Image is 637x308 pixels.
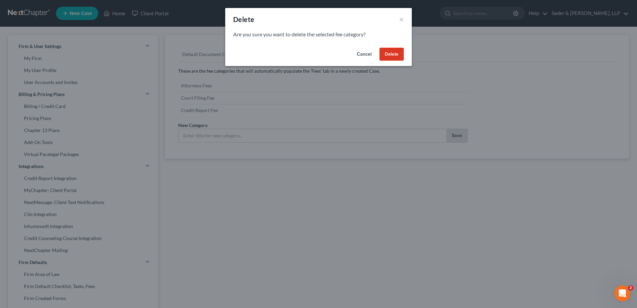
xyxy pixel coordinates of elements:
[399,15,404,23] button: ×
[614,285,630,301] iframe: Intercom live chat
[351,48,377,61] button: Cancel
[233,15,254,24] div: Delete
[628,285,633,291] span: 2
[233,31,404,38] p: Are you sure you want to delete the selected fee category?
[379,48,404,61] button: Delete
